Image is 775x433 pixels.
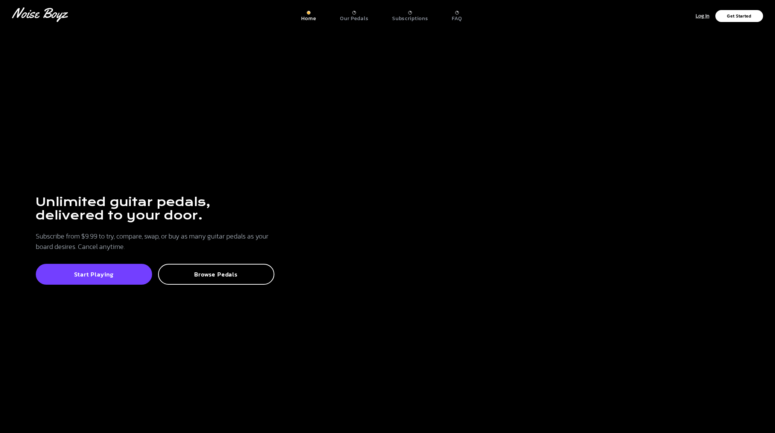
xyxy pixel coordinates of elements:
[392,8,428,22] a: Subscriptions
[340,15,368,22] p: Our Pedals
[696,12,709,20] p: Log In
[452,8,462,22] a: FAQ
[166,271,266,278] p: Browse Pedals
[36,231,274,252] p: Subscribe from $9.99 to try, compare, swap, or buy as many guitar pedals as your board desires. C...
[301,8,316,22] a: Home
[36,195,274,222] h1: Unlimited guitar pedals, delivered to your door.
[340,8,368,22] a: Our Pedals
[392,15,428,22] p: Subscriptions
[44,271,144,278] p: Start Playing
[452,15,462,22] p: FAQ
[727,14,751,18] p: Get Started
[301,15,316,22] p: Home
[715,10,763,22] button: Get Started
